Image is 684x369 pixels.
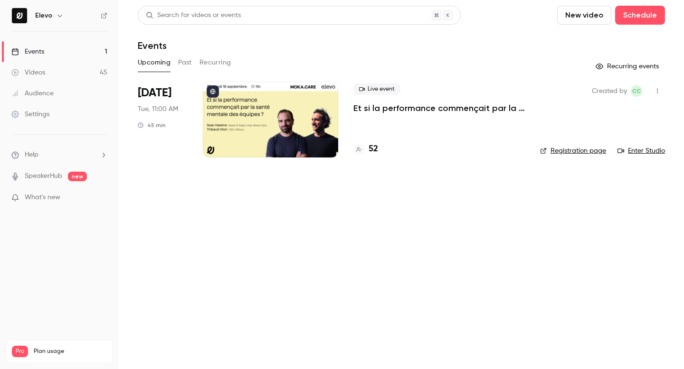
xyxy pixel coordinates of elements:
[631,85,642,97] span: Clara Courtillier
[592,85,627,97] span: Created by
[146,10,241,20] div: Search for videos or events
[11,68,45,77] div: Videos
[353,83,400,95] span: Live event
[557,6,611,25] button: New video
[35,11,52,20] h6: Elevo
[591,59,665,74] button: Recurring events
[540,146,606,156] a: Registration page
[25,193,60,203] span: What's new
[178,55,192,70] button: Past
[25,150,38,160] span: Help
[138,82,188,157] div: Sep 16 Tue, 11:00 AM (Europe/Paris)
[138,85,171,101] span: [DATE]
[369,143,378,156] h4: 52
[11,89,54,98] div: Audience
[12,346,28,357] span: Pro
[617,146,665,156] a: Enter Studio
[353,102,525,114] a: Et si la performance commençait par la santé mentale des équipes ?
[138,104,178,114] span: Tue, 11:00 AM
[12,8,27,23] img: Elevo
[34,348,107,355] span: Plan usage
[632,85,641,97] span: CC
[11,150,107,160] li: help-dropdown-opener
[68,172,87,181] span: new
[353,143,378,156] a: 52
[11,47,44,56] div: Events
[25,171,62,181] a: SpeakerHub
[96,194,107,202] iframe: Noticeable Trigger
[138,121,166,129] div: 45 min
[138,55,171,70] button: Upcoming
[615,6,665,25] button: Schedule
[138,40,167,51] h1: Events
[11,110,49,119] div: Settings
[199,55,231,70] button: Recurring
